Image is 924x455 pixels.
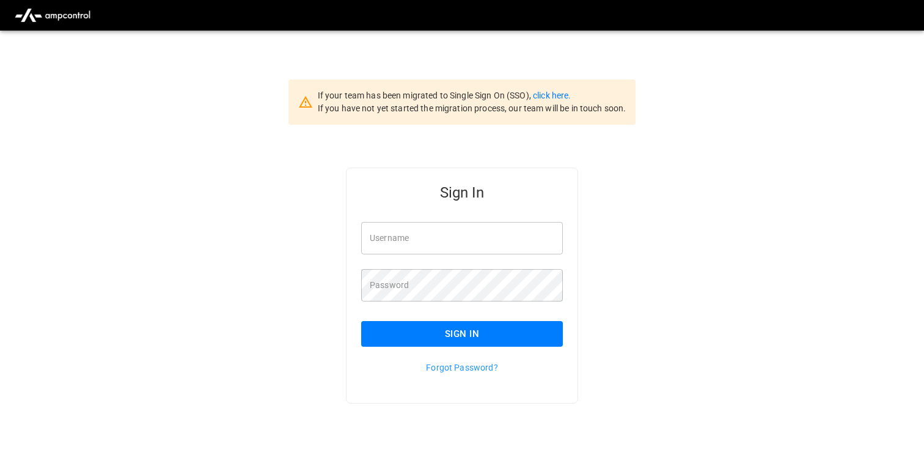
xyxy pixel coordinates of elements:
[318,91,533,100] span: If your team has been migrated to Single Sign On (SSO),
[533,91,571,100] a: click here.
[361,361,563,374] p: Forgot Password?
[10,4,95,27] img: ampcontrol.io logo
[361,321,563,347] button: Sign In
[361,183,563,202] h5: Sign In
[318,103,626,113] span: If you have not yet started the migration process, our team will be in touch soon.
